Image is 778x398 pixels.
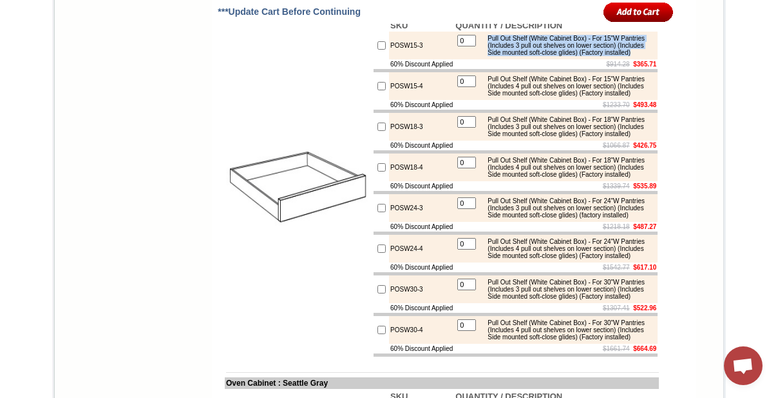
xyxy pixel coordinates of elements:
[389,316,454,344] td: POSW30-4
[633,142,656,149] b: $426.75
[390,21,408,30] b: SKU
[481,238,654,259] div: Pull Out Shelf (White Cabinet Box) - For 24"W Pantries (Includes 4 pull out shelves on lower sect...
[86,59,126,73] td: [PERSON_NAME] Yellow Walnut
[481,197,654,219] div: Pull Out Shelf (White Cabinet Box) - For 24"W Pantries (Includes 3 pull out shelves on lower sect...
[603,223,630,230] s: $1218.18
[389,344,454,353] td: 60% Discount Applied
[389,100,454,110] td: 60% Discount Applied
[633,304,656,312] b: $522.96
[389,194,454,222] td: POSW24-3
[724,346,763,385] div: Open chat
[603,264,630,271] s: $1542.77
[455,21,562,30] b: QUANTITY / DESCRIPTION
[603,1,674,23] input: Add to Cart
[607,61,630,68] s: $914.28
[633,183,656,190] b: $535.89
[389,275,454,303] td: POSW30-3
[603,304,630,312] s: $1307.41
[5,5,130,40] body: Alpha channel not supported: images/W0936_cnc_2.1.jpg.png
[389,181,454,191] td: 60% Discount Applied
[481,319,654,341] div: Pull Out Shelf (White Cabinet Box) - For 30"W Pantries (Includes 4 pull out shelves on lower sect...
[389,72,454,100] td: POSW15-4
[128,59,167,73] td: [PERSON_NAME] White Shaker
[481,157,654,178] div: Pull Out Shelf (White Cabinet Box) - For 18"W Pantries (Includes 4 pull out shelves on lower sect...
[633,223,656,230] b: $487.27
[603,101,630,108] s: $1233.70
[389,263,454,272] td: 60% Discount Applied
[389,32,454,59] td: POSW15-3
[389,141,454,150] td: 60% Discount Applied
[603,142,630,149] s: $1066.87
[389,154,454,181] td: POSW18-4
[50,36,52,37] img: spacer.gif
[84,36,86,37] img: spacer.gif
[633,61,656,68] b: $365.71
[633,101,656,108] b: $493.48
[166,36,168,37] img: spacer.gif
[201,36,203,37] img: spacer.gif
[238,59,270,72] td: Bellmonte Maple
[389,235,454,263] td: POSW24-4
[236,36,238,37] img: spacer.gif
[481,75,654,97] div: Pull Out Shelf (White Cabinet Box) - For 15"W Pantries (Includes 4 pull out shelves on lower sect...
[52,59,84,72] td: Alabaster Shaker
[481,116,654,137] div: Pull Out Shelf (White Cabinet Box) - For 18"W Pantries (Includes 3 pull out shelves on lower sect...
[168,59,201,72] td: Baycreek Gray
[603,183,630,190] s: $1339.74
[389,303,454,313] td: 60% Discount Applied
[203,59,236,73] td: Beachwood Oak Shaker
[126,36,128,37] img: spacer.gif
[389,222,454,232] td: 60% Discount Applied
[633,264,656,271] b: $617.10
[481,279,654,300] div: Pull Out Shelf (White Cabinet Box) - For 30"W Pantries (Includes 3 pull out shelves on lower sect...
[5,5,61,16] b: FPDF error:
[633,345,656,352] b: $664.69
[481,35,654,56] div: Pull Out Shelf (White Cabinet Box) - For 15"W Pantries (Includes 3 pull out shelves on lower sect...
[226,115,371,261] img: Pull Out Shelves (White Cab Box) - for Pantries
[389,59,454,69] td: 60% Discount Applied
[389,113,454,141] td: POSW18-3
[225,377,659,389] td: Oven Cabinet : Seattle Gray
[603,345,630,352] s: $1661.74
[218,6,361,17] span: ***Update Cart Before Continuing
